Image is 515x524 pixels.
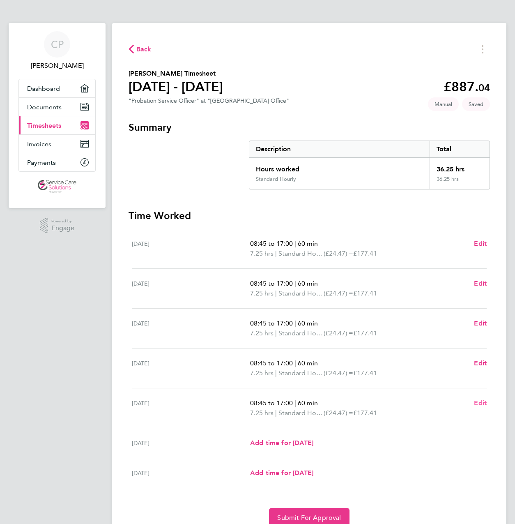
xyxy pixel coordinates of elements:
span: 04 [478,82,490,94]
span: Payments [27,159,56,166]
span: Edit [474,240,487,247]
span: Engage [51,225,74,232]
a: Documents [19,98,95,116]
div: "Probation Service Officer" at "[GEOGRAPHIC_DATA] Office" [129,97,289,104]
div: [DATE] [132,239,250,259]
span: £177.41 [353,329,377,337]
div: Summary [249,141,490,189]
a: Go to home page [18,180,96,193]
span: £177.41 [353,249,377,257]
span: | [275,369,277,377]
span: (£24.47) = [324,409,353,417]
span: Documents [27,103,62,111]
h2: [PERSON_NAME] Timesheet [129,69,223,78]
a: Edit [474,239,487,249]
div: [DATE] [132,438,250,448]
span: (£24.47) = [324,289,353,297]
span: Add time for [DATE] [250,439,313,447]
span: | [275,249,277,257]
span: Standard Hourly [278,249,324,259]
app-decimal: £887. [444,79,490,95]
span: This timesheet was manually created. [428,97,459,111]
img: servicecare-logo-retina.png [38,180,76,193]
span: Edit [474,279,487,287]
span: 7.25 hrs [250,369,274,377]
a: CP[PERSON_NAME] [18,31,96,71]
span: CP [51,39,64,50]
span: Dashboard [27,85,60,92]
a: Payments [19,153,95,171]
div: Total [430,141,490,157]
span: | [294,279,296,287]
span: | [275,409,277,417]
a: Powered byEngage [40,218,75,233]
span: 60 min [298,279,318,287]
button: Back [129,44,152,54]
a: Edit [474,279,487,289]
span: 08:45 to 17:00 [250,240,293,247]
span: 7.25 hrs [250,409,274,417]
span: | [294,359,296,367]
a: Dashboard [19,79,95,97]
span: | [275,329,277,337]
span: (£24.47) = [324,369,353,377]
span: 60 min [298,399,318,407]
a: Add time for [DATE] [250,438,313,448]
span: Edit [474,359,487,367]
span: 08:45 to 17:00 [250,319,293,327]
div: [DATE] [132,468,250,478]
span: 08:45 to 17:00 [250,359,293,367]
span: Submit For Approval [277,514,341,522]
div: [DATE] [132,319,250,338]
a: Add time for [DATE] [250,468,313,478]
div: [DATE] [132,358,250,378]
div: 36.25 hrs [430,158,490,176]
span: 60 min [298,319,318,327]
span: Edit [474,399,487,407]
a: Invoices [19,135,95,153]
span: (£24.47) = [324,329,353,337]
span: Invoices [27,140,51,148]
span: Edit [474,319,487,327]
span: (£24.47) = [324,249,353,257]
span: Powered by [51,218,74,225]
span: 7.25 hrs [250,289,274,297]
div: Standard Hourly [256,176,296,182]
span: Standard Hourly [278,408,324,418]
span: £177.41 [353,369,377,377]
span: £177.41 [353,289,377,297]
span: 60 min [298,359,318,367]
span: 08:45 to 17:00 [250,279,293,287]
div: [DATE] [132,279,250,298]
span: 08:45 to 17:00 [250,399,293,407]
span: 60 min [298,240,318,247]
span: | [294,399,296,407]
span: | [294,319,296,327]
span: 7.25 hrs [250,249,274,257]
span: This timesheet is Saved. [462,97,490,111]
div: Description [249,141,430,157]
button: Timesheets Menu [475,43,490,55]
span: Back [136,44,152,54]
span: Colin Paton [18,61,96,71]
a: Edit [474,358,487,368]
a: Edit [474,398,487,408]
a: Edit [474,319,487,328]
span: Standard Hourly [278,328,324,338]
div: 36.25 hrs [430,176,490,189]
div: [DATE] [132,398,250,418]
span: Add time for [DATE] [250,469,313,477]
span: Standard Hourly [278,368,324,378]
span: | [275,289,277,297]
span: 7.25 hrs [250,329,274,337]
span: Standard Hourly [278,289,324,298]
nav: Main navigation [9,23,106,208]
div: Hours worked [249,158,430,176]
h3: Time Worked [129,209,490,222]
span: | [294,240,296,247]
span: Timesheets [27,122,61,129]
h3: Summary [129,121,490,134]
a: Timesheets [19,116,95,134]
h1: [DATE] - [DATE] [129,78,223,95]
span: £177.41 [353,409,377,417]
